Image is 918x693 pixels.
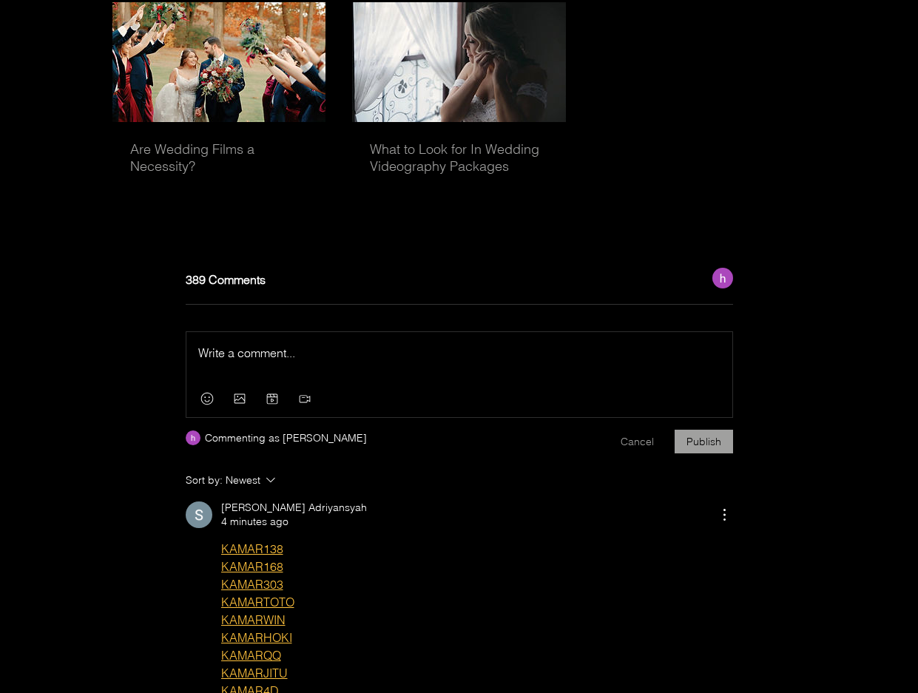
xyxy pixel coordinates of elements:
img: Setya Adriyansyah [186,501,212,528]
a: KAMAR168 [221,559,283,574]
a: KAMAR303 [221,577,283,592]
button: Publish [675,430,733,453]
a: What to Look for In Wedding Videography Packages [370,141,548,175]
button: Add a GIF [263,390,281,408]
button: Add an emoji [198,390,216,408]
button: Add an image [231,390,249,408]
a: KAMARWIN [221,612,286,627]
a: KAMAR138 [221,541,283,556]
h2: 389 Comments [186,274,712,285]
a: KAMARJITU [221,666,288,680]
span: [PERSON_NAME] Adriyansyah [221,501,367,515]
button: Sort by:Newest [186,471,393,489]
button: Cancel [609,430,666,453]
button: More Actions [715,506,733,524]
span: 4 minutes ago [221,515,288,529]
img: What to Look for In Wedding Videography Packages [352,2,566,122]
span: Sort by: [186,471,226,489]
a: KAMARTOTO [221,595,294,609]
div: Commenting as [PERSON_NAME] [205,430,367,446]
a: Are Wedding Films a Necessity? [130,141,308,175]
div: Newest [226,471,260,489]
a: KAMARQQ [221,648,281,663]
div: Rich Text Editor [198,344,720,362]
img: Are Wedding Films a Necessity? [112,2,326,122]
button: hilman jalikon account [712,268,733,288]
a: KAMARHOKI [221,630,292,645]
button: Add a video [296,390,314,408]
